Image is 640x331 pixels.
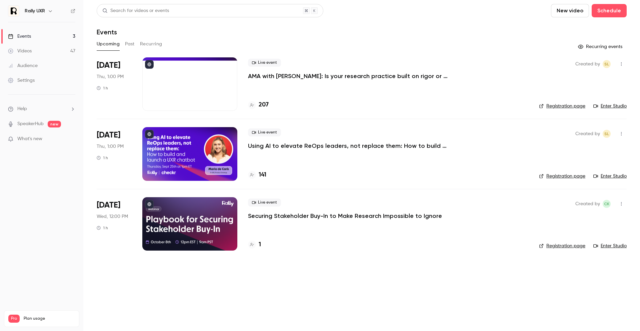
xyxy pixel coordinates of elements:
[575,200,600,208] span: Created by
[97,197,132,251] div: Oct 8 Wed, 12:00 PM (America/New York)
[248,72,448,80] a: AMA with [PERSON_NAME]: Is your research practice built on rigor or running on luck?
[248,212,442,220] a: Securing Stakeholder Buy-In to Make Research Impossible to Ignore
[604,130,609,138] span: SL
[593,173,627,180] a: Enter Studio
[8,6,19,16] img: Rally UXR
[8,77,35,84] div: Settings
[604,200,609,208] span: CK
[575,41,627,52] button: Recurring events
[97,127,132,181] div: Sep 25 Thu, 1:00 PM (America/Toronto)
[97,85,108,91] div: 1 h
[97,200,120,211] span: [DATE]
[575,60,600,68] span: Created by
[97,155,108,160] div: 1 h
[248,240,261,249] a: 1
[97,213,128,220] span: Wed, 12:00 PM
[8,33,31,40] div: Events
[48,121,61,127] span: new
[248,128,281,136] span: Live event
[97,225,108,231] div: 1 h
[97,130,120,140] span: [DATE]
[24,316,75,321] span: Plan usage
[97,60,120,71] span: [DATE]
[125,39,135,49] button: Past
[259,240,261,249] h4: 1
[248,199,281,207] span: Live event
[603,200,611,208] span: Caroline Kearney
[248,142,448,150] a: Using AI to elevate ReOps leaders, not replace them: How to build and launch a UXR chatbot
[539,103,585,109] a: Registration page
[97,143,124,150] span: Thu, 1:00 PM
[248,171,266,180] a: 141
[25,8,45,14] h6: Rally UXR
[97,28,117,36] h1: Events
[592,4,627,17] button: Schedule
[97,57,132,111] div: Sep 18 Thu, 1:00 PM (America/Toronto)
[259,171,266,180] h4: 141
[575,130,600,138] span: Created by
[539,243,585,249] a: Registration page
[603,60,611,68] span: Sydney Lawson
[539,173,585,180] a: Registration page
[97,39,120,49] button: Upcoming
[248,100,269,109] a: 207
[67,136,75,142] iframe: Noticeable Trigger
[8,62,38,69] div: Audience
[248,59,281,67] span: Live event
[17,120,44,127] a: SpeakerHub
[8,48,32,54] div: Videos
[604,60,609,68] span: SL
[102,7,169,14] div: Search for videos or events
[8,315,20,323] span: Pro
[8,105,75,112] li: help-dropdown-opener
[140,39,162,49] button: Recurring
[593,103,627,109] a: Enter Studio
[593,243,627,249] a: Enter Studio
[603,130,611,138] span: Sydney Lawson
[17,135,42,142] span: What's new
[551,4,589,17] button: New video
[17,105,27,112] span: Help
[97,73,124,80] span: Thu, 1:00 PM
[259,100,269,109] h4: 207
